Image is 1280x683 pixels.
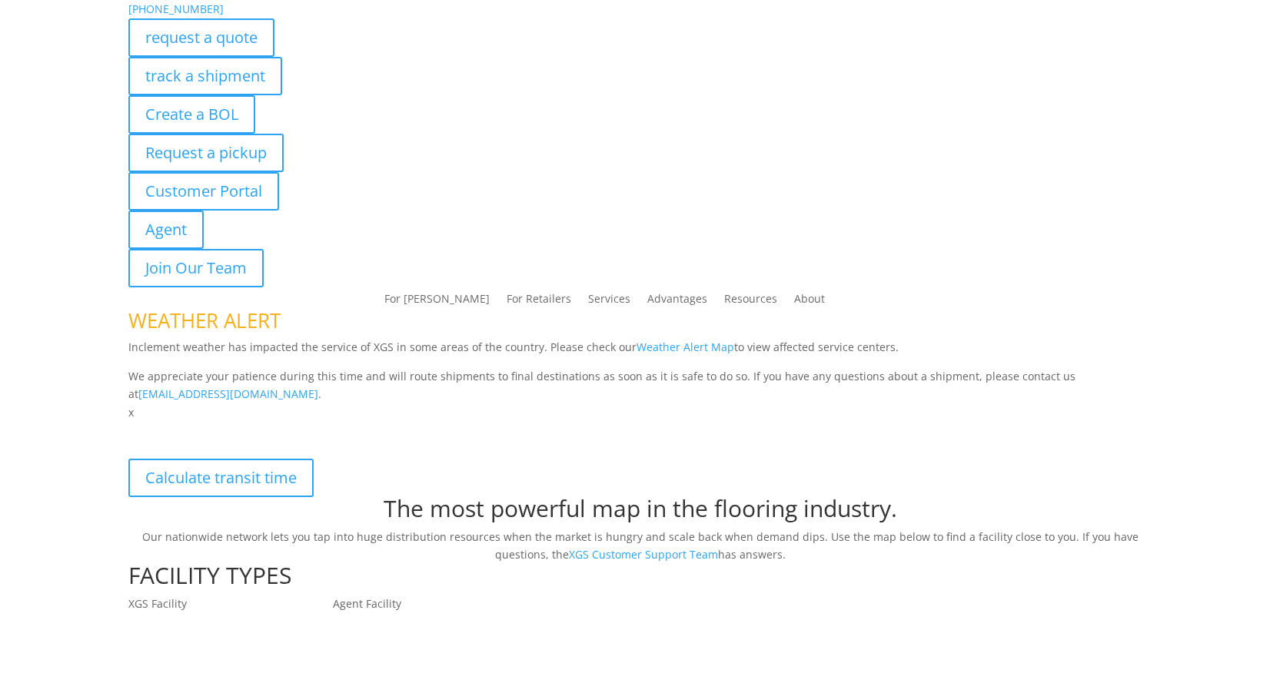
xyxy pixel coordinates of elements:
[128,595,333,613] p: XGS Facility
[333,595,537,613] p: Agent Facility
[724,293,777,310] a: Resources
[128,18,274,57] a: request a quote
[138,386,318,401] a: [EMAIL_ADDRESS][DOMAIN_NAME]
[128,249,264,287] a: Join Our Team
[128,459,314,497] a: Calculate transit time
[128,497,1152,528] h1: The most powerful map in the flooring industry.
[794,293,825,310] a: About
[507,293,571,310] a: For Retailers
[569,547,718,562] a: XGS Customer Support Team
[128,403,1152,422] p: x
[637,340,734,354] a: Weather Alert Map
[128,528,1152,565] p: Our nationwide network lets you tap into huge distribution resources when the market is hungry an...
[384,293,490,310] a: For [PERSON_NAME]
[128,95,255,134] a: Create a BOL
[128,307,281,334] span: WEATHER ALERT
[128,211,204,249] a: Agent
[128,134,284,172] a: Request a pickup
[128,172,279,211] a: Customer Portal
[588,293,630,310] a: Services
[128,367,1152,404] p: We appreciate your patience during this time and will route shipments to final destinations as so...
[128,57,282,95] a: track a shipment
[128,338,1152,367] p: Inclement weather has impacted the service of XGS in some areas of the country. Please check our ...
[647,293,707,310] a: Advantages
[128,564,1152,595] h1: FACILITY TYPES
[128,422,1152,459] p: XGS Distribution Network
[128,2,224,16] a: [PHONE_NUMBER]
